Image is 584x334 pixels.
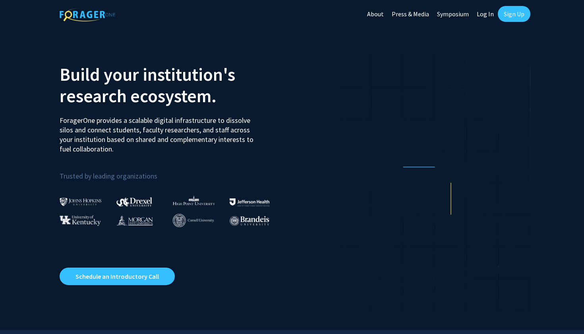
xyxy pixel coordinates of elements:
[60,64,286,107] h2: Build your institution's research ecosystem.
[116,215,153,225] img: Morgan State University
[173,214,214,227] img: Cornell University
[230,198,269,206] img: Thomas Jefferson University
[60,215,101,226] img: University of Kentucky
[173,196,215,205] img: High Point University
[116,197,152,206] img: Drexel University
[230,216,269,226] img: Brandeis University
[60,268,175,285] a: Opens in a new tab
[60,198,102,206] img: Johns Hopkins University
[60,8,115,21] img: ForagerOne Logo
[60,110,259,154] p: ForagerOne provides a scalable digital infrastructure to dissolve silos and connect students, fac...
[498,6,530,22] a: Sign Up
[60,160,286,182] p: Trusted by leading organizations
